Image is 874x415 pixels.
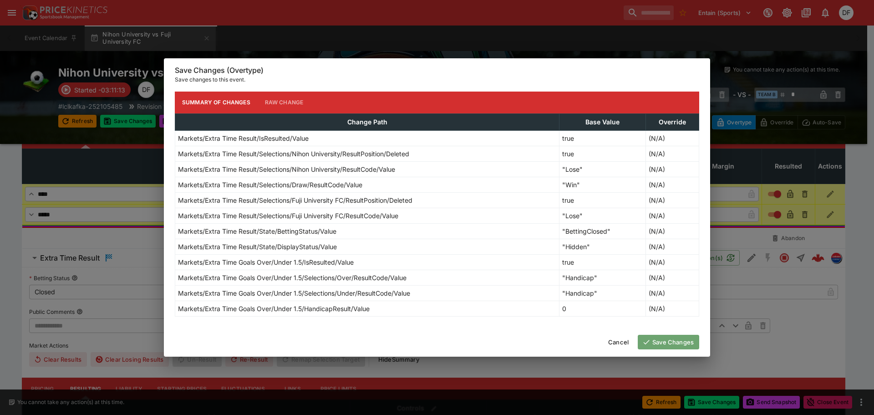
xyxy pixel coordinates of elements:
[559,270,646,285] td: "Handicap"
[175,66,699,75] h6: Save Changes (Overtype)
[178,288,410,298] p: Markets/Extra Time Goals Over/Under 1.5/Selections/Under/ResultCode/Value
[178,304,370,313] p: Markets/Extra Time Goals Over/Under 1.5/HandicapResult/Value
[646,223,699,239] td: (N/A)
[559,208,646,223] td: "Lose"
[178,133,309,143] p: Markets/Extra Time Result/IsResulted/Value
[559,192,646,208] td: true
[646,177,699,192] td: (N/A)
[178,164,395,174] p: Markets/Extra Time Result/Selections/Nihon University/ResultCode/Value
[178,257,354,267] p: Markets/Extra Time Goals Over/Under 1.5/IsResulted/Value
[638,335,699,349] button: Save Changes
[646,208,699,223] td: (N/A)
[559,130,646,146] td: true
[559,146,646,161] td: true
[646,113,699,130] th: Override
[646,239,699,254] td: (N/A)
[178,273,407,282] p: Markets/Extra Time Goals Over/Under 1.5/Selections/Over/ResultCode/Value
[175,75,699,84] p: Save changes to this event.
[559,223,646,239] td: "BettingClosed"
[646,192,699,208] td: (N/A)
[559,113,646,130] th: Base Value
[178,195,412,205] p: Markets/Extra Time Result/Selections/Fuji University FC/ResultPosition/Deleted
[178,226,336,236] p: Markets/Extra Time Result/State/BettingStatus/Value
[559,285,646,301] td: "Handicap"
[178,149,409,159] p: Markets/Extra Time Result/Selections/Nihon University/ResultPosition/Deleted
[603,335,634,349] button: Cancel
[559,177,646,192] td: "Win"
[646,254,699,270] td: (N/A)
[175,92,258,113] button: Summary of Changes
[559,161,646,177] td: "Lose"
[175,113,559,130] th: Change Path
[559,254,646,270] td: true
[178,242,337,251] p: Markets/Extra Time Result/State/DisplayStatus/Value
[646,130,699,146] td: (N/A)
[646,161,699,177] td: (N/A)
[646,285,699,301] td: (N/A)
[559,301,646,316] td: 0
[258,92,311,113] button: Raw Change
[646,301,699,316] td: (N/A)
[646,270,699,285] td: (N/A)
[559,239,646,254] td: "Hidden"
[178,180,362,190] p: Markets/Extra Time Result/Selections/Draw/ResultCode/Value
[646,146,699,161] td: (N/A)
[178,211,398,220] p: Markets/Extra Time Result/Selections/Fuji University FC/ResultCode/Value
